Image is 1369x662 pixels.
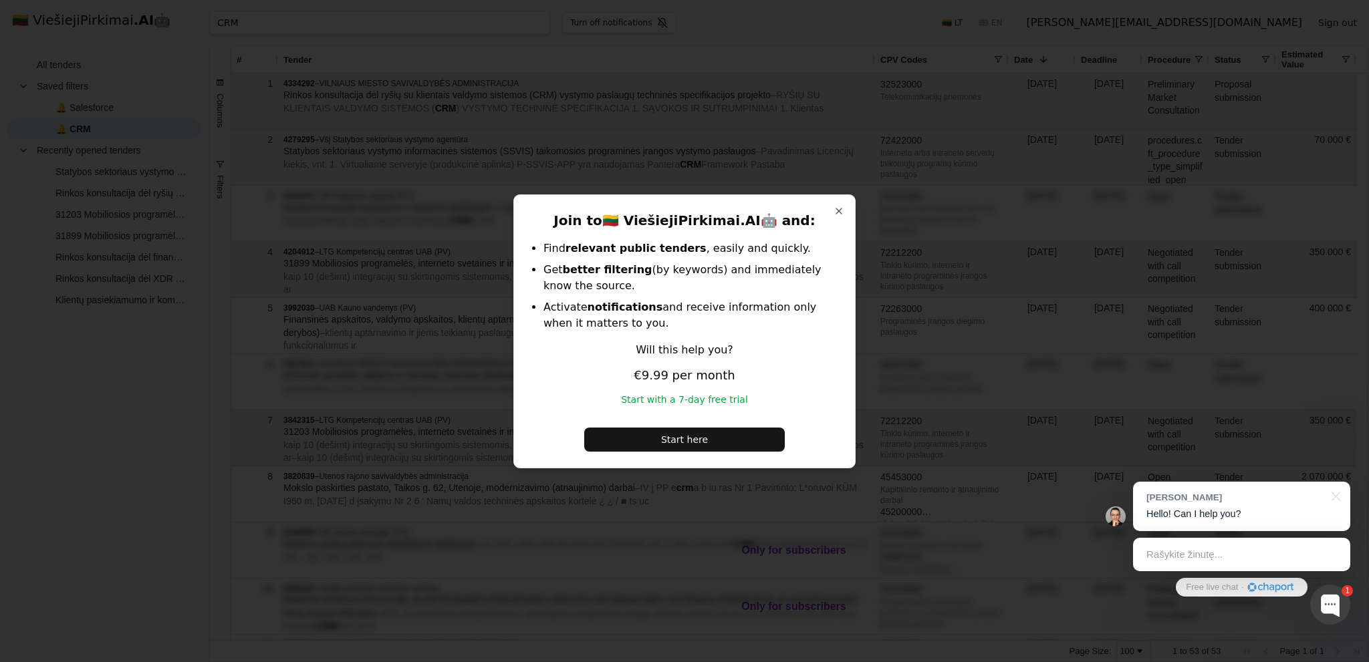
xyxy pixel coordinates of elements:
div: Rašykite žinutę... [1133,538,1350,571]
span: Free live chat [1186,581,1238,594]
div: · [1241,581,1244,594]
h2: Join to 🇱🇹 ViešiejiPirkimai 🤖 and: [530,211,839,230]
strong: better filtering [563,263,652,276]
p: Start with a 7-day free trial [530,393,839,406]
p: Will this help you? [530,342,839,358]
div: [PERSON_NAME] [1146,491,1324,504]
strong: relevant public tenders [566,242,707,255]
span: Activate and receive information only when it matters to you. [543,301,816,329]
strong: .AI [740,212,761,228]
p: Hello! Can I help you? [1146,507,1337,521]
span: Find , easily and quickly. [543,242,811,255]
img: Jonas [1106,506,1126,526]
strong: notifications [588,301,663,313]
span: Get (by keywords) and immediately know the source. [543,263,822,292]
p: per month [530,366,839,385]
span: €9.99 [634,368,668,382]
button: Start here [584,428,785,452]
